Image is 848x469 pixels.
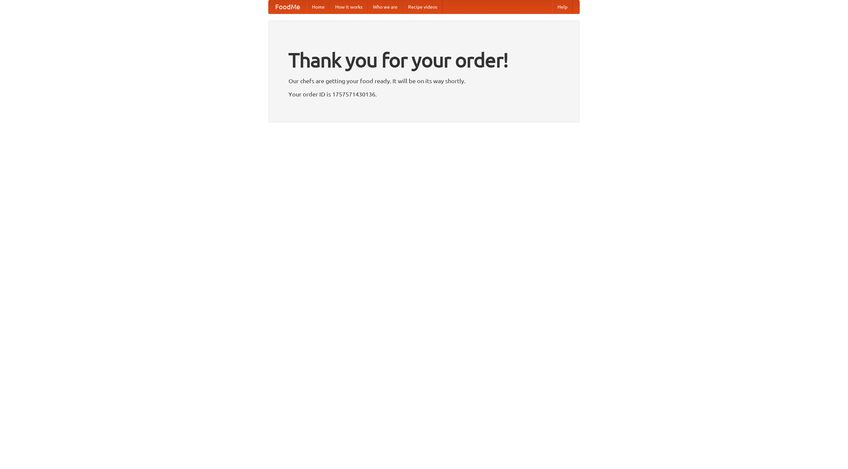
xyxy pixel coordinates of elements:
a: How it works [330,0,368,14]
a: Recipe videos [403,0,443,14]
p: Your order ID is 1757571430136. [289,89,559,99]
a: Who we are [368,0,403,14]
a: FoodMe [269,0,307,14]
a: Home [307,0,330,14]
p: Our chefs are getting your food ready. It will be on its way shortly. [289,76,559,86]
h1: Thank you for your order! [289,44,559,76]
a: Help [552,0,573,14]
